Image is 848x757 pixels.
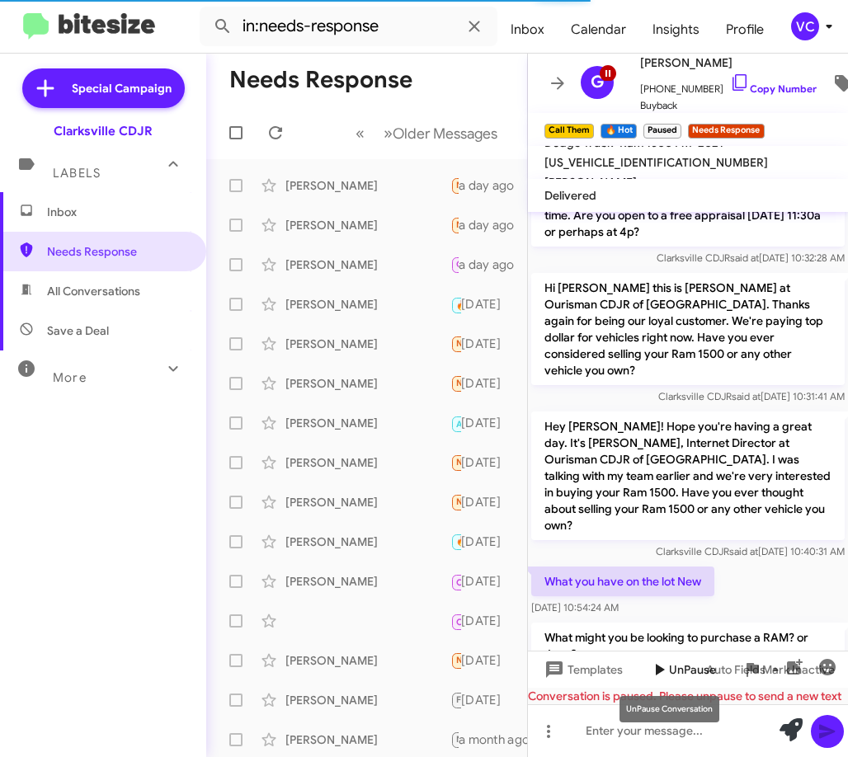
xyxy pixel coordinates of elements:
[693,655,799,684] button: Auto Fields
[591,69,604,96] span: G
[640,97,817,114] span: Buyback
[791,12,819,40] div: VC
[285,731,450,748] div: [PERSON_NAME]
[620,696,719,722] div: UnPause Conversation
[669,655,716,684] span: UnPause
[456,219,526,230] span: Needs Response
[528,688,848,704] div: Conversation is paused. Please unpause to send a new text
[229,67,412,93] h1: Needs Response
[497,6,558,54] a: Inbox
[459,217,528,233] div: a day ago
[450,571,461,591] div: Inbound Call
[285,296,450,313] div: [PERSON_NAME]
[777,12,830,40] button: VC
[531,567,714,596] p: What you have on the lot New
[456,496,526,507] span: Needs Response
[640,73,817,97] span: [PHONE_NUMBER]
[461,375,514,392] div: [DATE]
[384,123,393,143] span: »
[53,370,87,385] span: More
[643,124,681,139] small: Paused
[640,53,817,73] span: [PERSON_NAME]
[285,217,450,233] div: [PERSON_NAME]
[461,494,514,510] div: [DATE]
[456,419,529,430] span: Appointment Set
[657,252,845,264] span: Clarksville CDJR [DATE] 10:32:28 AM
[456,536,484,547] span: 🔥 Hot
[285,534,450,550] div: [PERSON_NAME]
[456,378,526,388] span: Needs Response
[285,692,450,708] div: [PERSON_NAME]
[450,374,461,393] div: Hi [PERSON_NAME] im currently working with [PERSON_NAME] at Ourisman to sell these cars we are ju...
[461,454,514,471] div: [DATE]
[450,176,459,195] div: It's has 65k miles I would sell it for 18k, yes.
[450,255,459,274] div: Yes thinking [DATE] I'm off that would work best
[558,6,639,54] span: Calendar
[285,652,450,669] div: [PERSON_NAME]
[456,457,526,468] span: Needs Response
[22,68,185,108] a: Special Campaign
[450,294,461,314] div: Inbound Call
[456,338,526,349] span: Needs Response
[713,6,777,54] a: Profile
[285,454,450,471] div: [PERSON_NAME]
[285,375,450,392] div: [PERSON_NAME]
[456,734,520,745] span: Not-Interested
[374,116,507,150] button: Next
[450,730,459,749] div: Loved “correct let me see what we can do.”
[53,166,101,181] span: Labels
[456,259,499,270] span: Call Them
[531,411,845,540] p: Hey [PERSON_NAME]! Hope you're having a great day. It's [PERSON_NAME], Internet Director at Ouris...
[531,623,845,669] p: What might you be looking to purchase a RAM? or Jeep?
[730,82,817,95] a: Copy Number
[47,204,187,220] span: Inbox
[461,613,514,629] div: [DATE]
[47,283,140,299] span: All Conversations
[456,694,492,705] span: Finished
[456,617,499,628] span: Call Them
[544,124,594,139] small: Call Them
[656,545,845,557] span: Clarksville CDJR [DATE] 10:40:31 AM
[459,256,528,273] div: a day ago
[706,655,785,684] span: Auto Fields
[544,188,596,203] span: Delivered
[531,273,845,385] p: Hi [PERSON_NAME] this is [PERSON_NAME] at Ourisman CDJR of [GEOGRAPHIC_DATA]. Thanks again for be...
[285,177,450,194] div: [PERSON_NAME]
[393,125,497,143] span: Older Messages
[531,601,619,614] span: [DATE] 10:54:24 AM
[346,116,375,150] button: Previous
[601,124,636,139] small: 🔥 Hot
[450,610,461,631] div: Inbound Call
[461,336,514,352] div: [DATE]
[541,655,623,684] span: Templates
[544,175,637,190] span: [PERSON_NAME]
[461,534,514,550] div: [DATE]
[528,655,636,684] button: Templates
[729,545,758,557] span: said at
[456,300,484,311] span: 🔥 Hot
[459,731,543,748] div: a month ago
[285,336,450,352] div: [PERSON_NAME]
[658,390,845,402] span: Clarksville CDJR [DATE] 10:31:41 AM
[456,577,499,588] span: Call Them
[461,573,514,590] div: [DATE]
[688,124,764,139] small: Needs Response
[459,177,528,194] div: a day ago
[285,415,450,431] div: [PERSON_NAME]
[47,322,109,339] span: Save a Deal
[730,252,759,264] span: said at
[285,573,450,590] div: [PERSON_NAME]
[461,415,514,431] div: [DATE]
[639,6,713,54] a: Insights
[450,412,461,433] div: Inbound Call
[450,532,461,551] div: thats very close to me can i see a walk around of the vehicle please
[450,492,461,511] div: Victoria, I would love to make a deal. I want to buy two new cars by the end of this year. Tradin...
[450,651,461,670] div: Hello. I am not interested unless you are willing to pay a premium on its value.
[450,215,459,234] div: What you have on the lot New
[461,692,514,708] div: [DATE]
[285,256,450,273] div: [PERSON_NAME]
[356,123,365,143] span: «
[72,80,172,96] span: Special Campaign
